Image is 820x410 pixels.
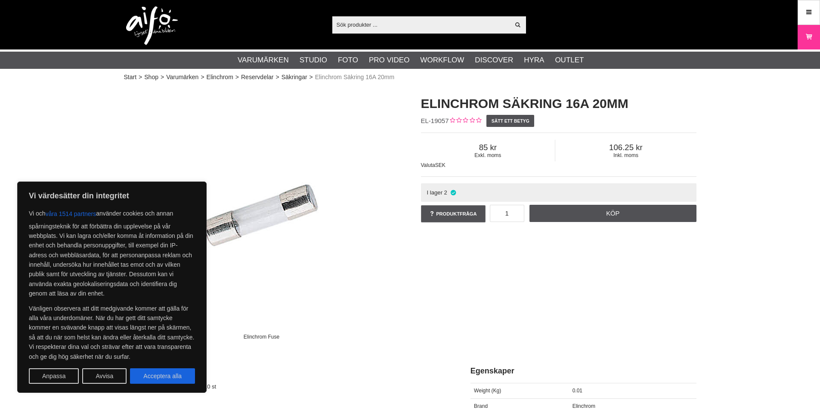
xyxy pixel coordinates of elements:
[475,55,513,66] a: Discover
[46,206,96,222] button: våra 1514 partners
[139,73,142,82] span: >
[449,117,481,126] div: Kundbetyg: 0
[572,403,595,409] span: Elinchrom
[338,55,358,66] a: Foto
[421,117,449,124] span: EL-19057
[126,6,178,45] img: logo.png
[166,73,198,82] a: Varumärken
[300,55,327,66] a: Studio
[420,55,464,66] a: Workflow
[201,73,204,82] span: >
[555,55,584,66] a: Outlet
[555,143,696,152] span: 106.25
[124,73,137,82] a: Start
[29,368,79,384] button: Anpassa
[524,55,544,66] a: Hyra
[144,73,158,82] a: Shop
[369,55,409,66] a: Pro Video
[17,182,207,393] div: Vi värdesätter din integritet
[421,95,696,113] h1: Elinchrom Säkring 16A 20mm
[238,55,289,66] a: Varumärken
[421,143,555,152] span: 85
[474,403,488,409] span: Brand
[133,86,391,344] img: Elinchrom Fuse
[241,73,273,82] a: Reservdelar
[124,366,449,376] h2: Beskrivning
[235,73,239,82] span: >
[474,388,501,394] span: Weight (Kg)
[282,73,307,82] a: Säkringar
[29,191,195,201] p: Vi värdesätter din integritet
[444,189,447,196] span: 2
[421,205,486,222] a: Produktfråga
[236,329,287,344] div: Elinchrom Fuse
[332,18,510,31] input: Sök produkter ...
[29,304,195,361] p: Vänligen observera att ditt medgivande kommer att gälla för alla våra underdomäner. När du har ge...
[529,205,696,222] a: Köp
[421,162,435,168] span: Valuta
[309,73,313,82] span: >
[315,73,394,82] span: Elinchrom Säkring 16A 20mm
[29,206,195,299] p: Vi och använder cookies och annan spårningsteknik för att förbättra din upplevelse på vår webbpla...
[124,382,449,392] p: Elinchrom Säkring 16A, 20 mm, 10 st
[275,73,279,82] span: >
[555,152,696,158] span: Inkl. moms
[82,368,127,384] button: Avvisa
[427,189,442,196] span: I lager
[449,189,457,196] i: I lager
[421,152,555,158] span: Exkl. moms
[207,73,233,82] a: Elinchrom
[435,162,446,168] span: SEK
[572,388,582,394] span: 0.01
[161,73,164,82] span: >
[486,115,534,127] a: Sätt ett betyg
[130,368,195,384] button: Acceptera alla
[470,366,696,376] h2: Egenskaper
